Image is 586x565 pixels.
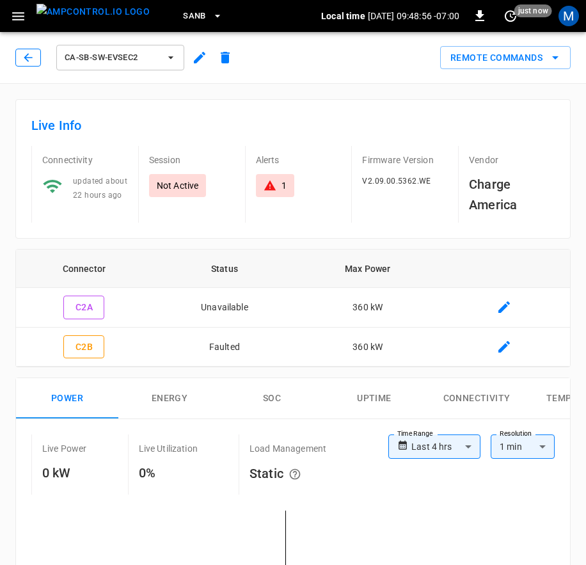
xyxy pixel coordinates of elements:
th: Status [152,250,297,288]
button: Remote Commands [440,46,571,70]
button: Uptime [323,378,425,419]
div: 1 min [491,434,555,459]
span: ca-sb-sw-evseC2 [65,51,159,65]
h6: Static [249,463,326,487]
p: Vendor [469,154,555,166]
th: Max Power [297,250,438,288]
h6: Charge America [469,174,555,215]
td: Faulted [152,328,297,367]
p: Live Utilization [139,442,198,455]
button: ca-sb-sw-evseC2 [56,45,184,70]
button: C2A [63,296,104,319]
h6: 0% [139,463,198,483]
p: Session [149,154,235,166]
img: ampcontrol.io logo [36,4,150,20]
button: Power [16,378,118,419]
button: set refresh interval [500,6,521,26]
p: Connectivity [42,154,128,166]
h6: Live Info [31,115,555,136]
p: Local time [321,10,365,22]
span: updated about 22 hours ago [73,177,127,200]
label: Resolution [500,429,532,439]
button: Energy [118,378,221,419]
p: [DATE] 09:48:56 -07:00 [368,10,459,22]
button: C2B [63,335,104,359]
p: Firmware Version [362,154,448,166]
td: Unavailable [152,288,297,328]
button: SOC [221,378,323,419]
button: SanB [178,4,228,29]
p: Not Active [157,179,199,192]
span: just now [514,4,552,17]
div: 1 [281,179,287,192]
table: connector table [16,250,570,367]
p: Live Power [42,442,87,455]
div: Last 4 hrs [411,434,480,459]
span: SanB [183,9,206,24]
h6: 0 kW [42,463,87,483]
p: Alerts [256,154,342,166]
p: Load Management [249,442,326,455]
div: profile-icon [558,6,579,26]
td: 360 kW [297,288,438,328]
th: Connector [16,250,152,288]
div: remote commands options [440,46,571,70]
button: The system is using AmpEdge-configured limits for static load managment. Depending on your config... [283,463,306,487]
label: Time Range [397,429,433,439]
td: 360 kW [297,328,438,367]
button: Connectivity [425,378,528,419]
span: V2.09.00.5362.WE [362,177,431,186]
